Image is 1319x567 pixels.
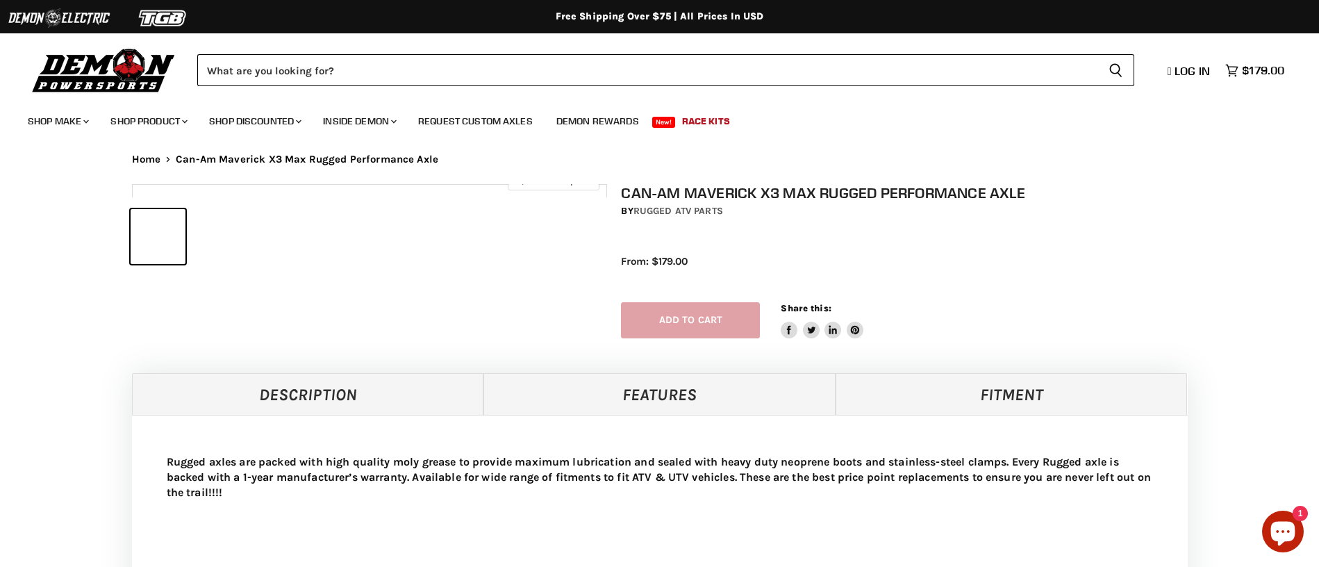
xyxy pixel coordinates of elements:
div: Free Shipping Over $75 | All Prices In USD [104,10,1216,23]
aside: Share this: [781,302,863,339]
span: Log in [1175,64,1210,78]
a: Description [132,373,484,415]
a: Features [483,373,836,415]
div: by [621,204,1202,219]
img: Demon Powersports [28,45,180,94]
form: Product [197,54,1134,86]
nav: Breadcrumbs [104,154,1216,165]
span: Click to expand [515,175,592,186]
span: $179.00 [1242,64,1284,77]
a: Request Custom Axles [408,107,543,135]
span: From: $179.00 [621,255,688,268]
a: $179.00 [1218,60,1291,81]
a: Home [132,154,161,165]
a: Shop Make [17,107,97,135]
a: Log in [1161,65,1218,77]
button: Search [1097,54,1134,86]
a: Demon Rewards [546,107,649,135]
a: Fitment [836,373,1188,415]
button: IMAGE thumbnail [131,209,185,264]
img: Demon Electric Logo 2 [7,5,111,31]
span: Share this: [781,303,831,313]
a: Race Kits [672,107,740,135]
a: Shop Product [100,107,196,135]
h1: Can-Am Maverick X3 Max Rugged Performance Axle [621,184,1202,202]
p: Rugged axles are packed with high quality moly grease to provide maximum lubrication and sealed w... [167,454,1153,500]
a: Shop Discounted [199,107,310,135]
a: Inside Demon [313,107,405,135]
input: Search [197,54,1097,86]
a: Rugged ATV Parts [633,205,723,217]
ul: Main menu [17,101,1281,135]
inbox-online-store-chat: Shopify online store chat [1258,511,1308,556]
span: Can-Am Maverick X3 Max Rugged Performance Axle [176,154,438,165]
span: New! [652,117,676,128]
img: TGB Logo 2 [111,5,215,31]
